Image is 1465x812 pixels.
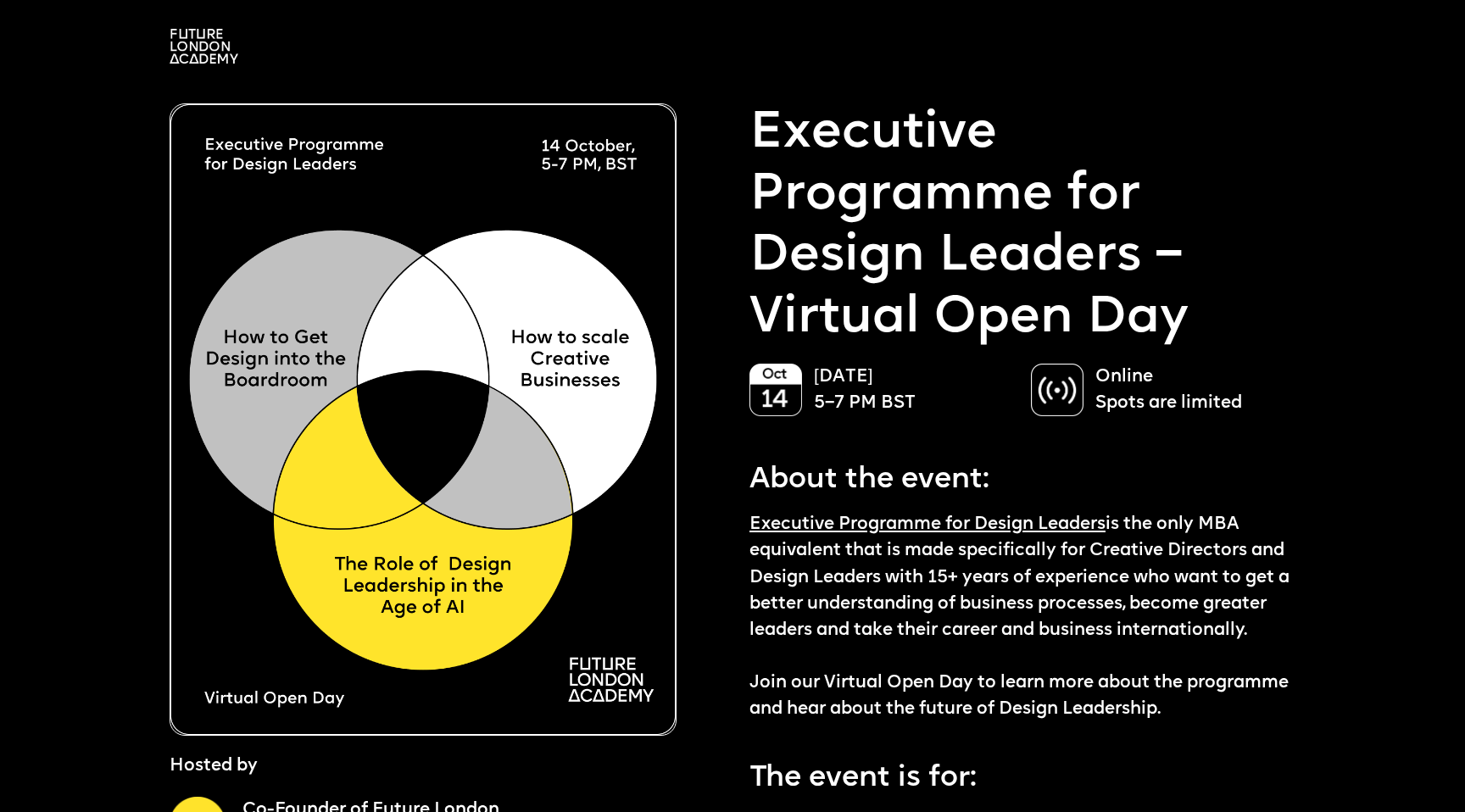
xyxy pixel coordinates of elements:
p: About the event: [749,449,1312,503]
p: Hosted by [170,753,258,779]
p: [DATE] 5–7 PM BST [814,364,1014,416]
p: is the only MBA equivalent that is made specifically for Creative Directors and Design Leaders wi... [749,511,1312,722]
a: Executive Programme for Design Leaders [749,515,1106,533]
p: Online Spots are limited [1095,364,1295,416]
p: Executive Programme for Design Leaders – Virtual Open Day [749,103,1312,349]
p: The event is for: [749,748,1312,801]
img: A logo saying in 3 lines: Future London Academy [170,29,238,64]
